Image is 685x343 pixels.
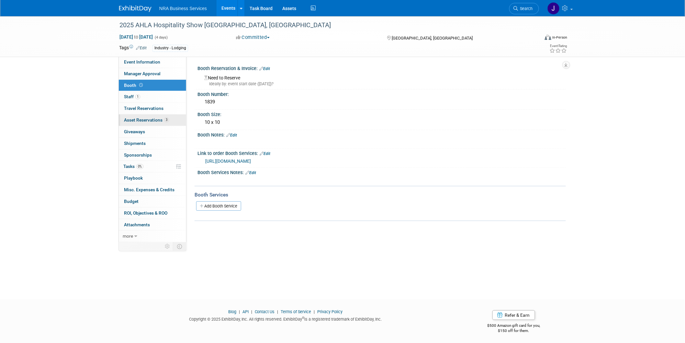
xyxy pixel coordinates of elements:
[124,187,174,192] span: Misc. Expenses & Credits
[119,138,186,149] a: Shipments
[547,2,560,15] img: Jennifer Bonilla
[119,44,147,52] td: Tags
[124,210,167,216] span: ROI, Objectives & ROO
[124,94,140,99] span: Staff
[124,152,152,158] span: Sponsorships
[197,89,566,98] div: Booth Number:
[119,80,186,91] a: Booth
[119,126,186,137] a: Giveaways
[152,45,188,52] div: Industry - Lodging
[234,34,272,41] button: Committed
[197,168,566,176] div: Booth Services Notes:
[124,141,146,146] span: Shipments
[119,149,186,161] a: Sponsorships
[124,83,144,88] span: Booth
[518,6,533,11] span: Search
[124,59,160,65] span: Event Information
[136,46,147,50] a: Edit
[119,103,186,114] a: Travel Reservations
[119,219,186,231] a: Attachments
[281,309,311,314] a: Terms of Service
[124,71,161,76] span: Manager Approval
[276,309,280,314] span: |
[133,34,139,40] span: to
[501,34,567,43] div: Event Format
[119,207,186,219] a: ROI, Objectives & ROO
[462,328,566,334] div: $150 off for them.
[119,161,186,172] a: Tasks0%
[119,34,153,40] span: [DATE] [DATE]
[195,191,566,198] div: Booth Services
[228,309,236,314] a: Blog
[492,310,535,320] a: Refer & Earn
[173,242,186,251] td: Toggle Event Tabs
[119,196,186,207] a: Budget
[462,319,566,334] div: $500 Amazon gift card for you,
[197,130,566,138] div: Booth Notes:
[124,129,145,134] span: Giveaways
[237,309,241,314] span: |
[302,316,305,320] sup: ®
[119,114,186,126] a: Asset Reservations3
[124,199,139,204] span: Budget
[119,184,186,195] a: Misc. Expenses & Credits
[550,44,567,48] div: Event Rating
[119,6,152,12] img: ExhibitDay
[202,97,561,107] div: 1839
[250,309,254,314] span: |
[119,91,186,102] a: Staff1
[545,35,551,40] img: Format-Inperson.png
[124,106,163,111] span: Travel Reservations
[242,309,249,314] a: API
[197,64,566,72] div: Booth Reservation & Invoice:
[196,201,241,211] a: Add Booth Service
[162,242,173,251] td: Personalize Event Tab Strip
[202,117,561,127] div: 10 x 10
[226,133,237,137] a: Edit
[204,81,561,87] div: Ideally by: event start date ([DATE])?
[154,35,168,40] span: (4 days)
[119,172,186,184] a: Playbook
[123,164,143,169] span: Tasks
[119,315,452,322] div: Copyright © 2025 ExhibitDay, Inc. All rights reserved. ExhibitDay is a registered trademark of Ex...
[392,36,473,41] span: [GEOGRAPHIC_DATA], [GEOGRAPHIC_DATA]
[136,164,143,169] span: 0%
[197,110,566,118] div: Booth Size:
[552,35,567,40] div: In-Person
[123,233,133,239] span: more
[312,309,317,314] span: |
[135,94,140,99] span: 1
[124,117,169,123] span: Asset Reservations
[509,3,539,14] a: Search
[245,171,256,175] a: Edit
[119,56,186,68] a: Event Information
[205,159,251,164] a: [URL][DOMAIN_NAME]
[117,19,529,31] div: 2025 AHLA Hospitality Show [GEOGRAPHIC_DATA], [GEOGRAPHIC_DATA]
[124,222,150,227] span: Attachments
[202,73,561,87] div: Need to Reserve
[119,231,186,242] a: more
[124,175,143,181] span: Playbook
[197,148,566,157] div: Link to order Booth Services:
[318,309,343,314] a: Privacy Policy
[164,117,169,122] span: 3
[119,68,186,79] a: Manager Approval
[260,151,270,156] a: Edit
[259,66,270,71] a: Edit
[255,309,275,314] a: Contact Us
[138,83,144,88] span: Booth not reserved yet
[159,6,207,11] span: NRA Business Services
